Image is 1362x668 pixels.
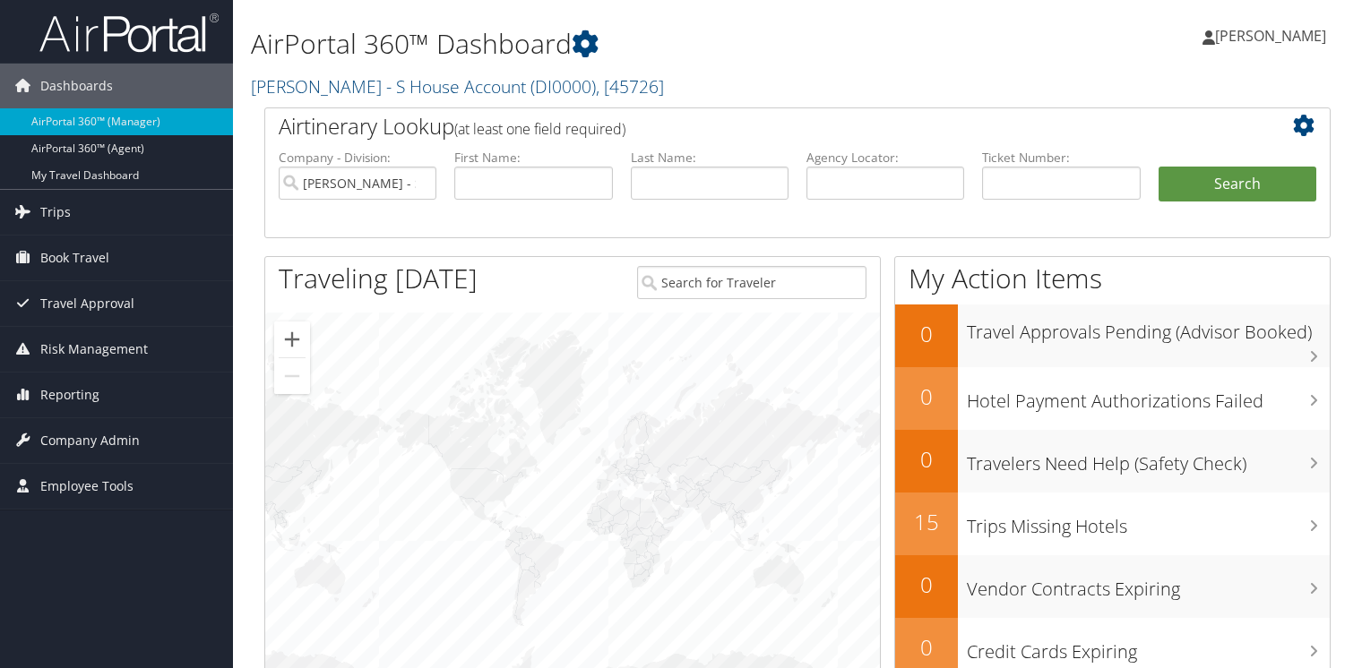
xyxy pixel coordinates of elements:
[40,281,134,326] span: Travel Approval
[251,25,979,63] h1: AirPortal 360™ Dashboard
[40,464,134,509] span: Employee Tools
[895,430,1330,492] a: 0Travelers Need Help (Safety Check)
[39,12,219,54] img: airportal-logo.png
[806,149,964,167] label: Agency Locator:
[40,327,148,372] span: Risk Management
[631,149,789,167] label: Last Name:
[895,570,958,600] h2: 0
[895,632,958,663] h2: 0
[895,304,1330,367] a: 0Travel Approvals Pending (Advisor Booked)
[895,492,1330,555] a: 15Trips Missing Hotels
[982,149,1140,167] label: Ticket Number:
[895,555,1330,618] a: 0Vendor Contracts Expiring
[895,367,1330,430] a: 0Hotel Payment Authorizations Failed
[895,444,958,475] h2: 0
[40,190,71,235] span: Trips
[40,64,113,108] span: Dashboards
[279,111,1228,141] h2: Airtinerary Lookup
[967,442,1330,476] h3: Travelers Need Help (Safety Check)
[895,381,958,412] h2: 0
[895,319,958,349] h2: 0
[967,630,1330,664] h3: Credit Cards Expiring
[1215,26,1326,46] span: [PERSON_NAME]
[454,149,612,167] label: First Name:
[895,260,1330,297] h1: My Action Items
[1159,167,1316,202] button: Search
[1203,9,1344,63] a: [PERSON_NAME]
[596,74,664,98] span: , [ 45726 ]
[40,373,99,417] span: Reporting
[274,358,310,394] button: Zoom out
[967,505,1330,539] h3: Trips Missing Hotels
[279,149,436,167] label: Company - Division:
[40,418,140,463] span: Company Admin
[530,74,596,98] span: ( DI0000 )
[454,119,625,139] span: (at least one field required)
[967,568,1330,602] h3: Vendor Contracts Expiring
[967,311,1330,345] h3: Travel Approvals Pending (Advisor Booked)
[40,236,109,280] span: Book Travel
[637,266,866,299] input: Search for Traveler
[895,507,958,537] h2: 15
[967,380,1330,414] h3: Hotel Payment Authorizations Failed
[251,74,664,98] a: [PERSON_NAME] - S House Account
[274,321,310,357] button: Zoom in
[279,260,478,297] h1: Traveling [DATE]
